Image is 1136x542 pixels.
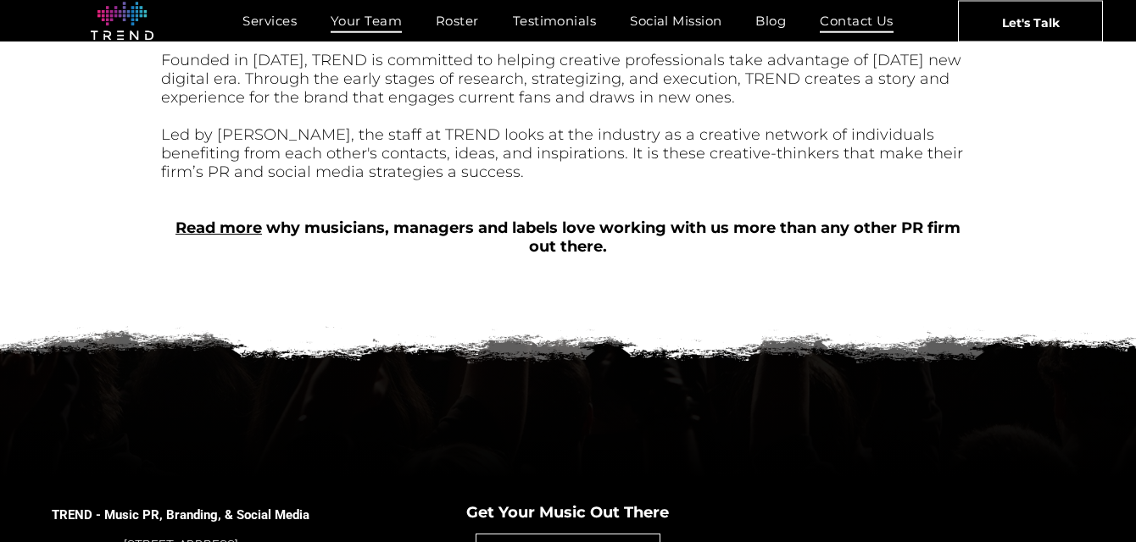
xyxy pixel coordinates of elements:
img: logo [91,2,153,41]
span: Let's Talk [1002,1,1060,43]
b: why musicians, managers and labels love working with us more than any other PR firm out there. [266,218,961,256]
a: Roster [419,8,496,33]
a: Services [226,8,314,33]
iframe: Chat Widget [832,346,1136,542]
font: Led by [PERSON_NAME], the staff at TREND looks at the industry as a creative network of individua... [161,125,963,181]
span: Get Your Music Out There [466,503,669,522]
a: Blog [738,8,803,33]
a: Social Mission [613,8,738,33]
span: Founded in [DATE], TREND is committed to helping creative professionals take advantage of [DATE] ... [161,51,961,107]
a: Contact Us [803,8,910,33]
a: Your Team [314,8,419,33]
a: Testimonials [496,8,613,33]
span: Contact Us [820,8,894,33]
span: TREND - Music PR, Branding, & Social Media [52,507,309,523]
a: Read more [175,218,262,237]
